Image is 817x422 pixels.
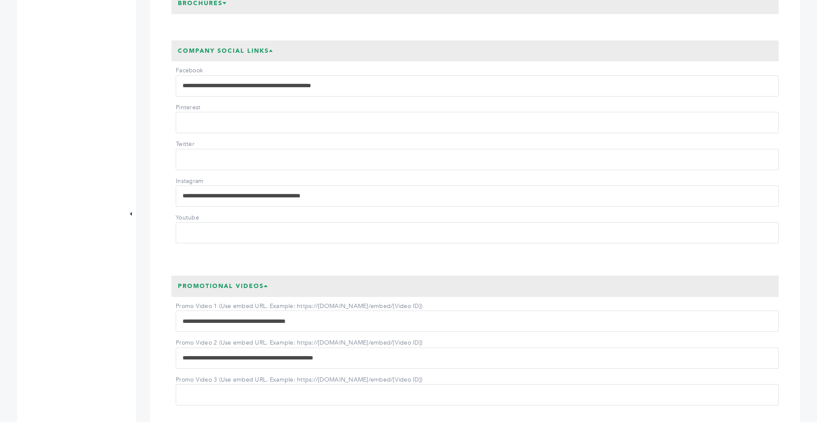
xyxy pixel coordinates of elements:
[171,40,280,62] h3: Company Social Links
[176,66,235,75] label: Facebook
[176,140,235,148] label: Twitter
[171,276,275,297] h3: Promotional Videos
[176,376,423,384] label: Promo Video 3 (Use embed URL. Example: https://[DOMAIN_NAME]/embed/[Video ID])
[176,177,235,185] label: Instagram
[176,302,423,311] label: Promo Video 1 (Use embed URL. Example: https://[DOMAIN_NAME]/embed/[Video ID])
[176,103,235,112] label: Pinterest
[176,339,423,347] label: Promo Video 2 (Use embed URL. Example: https://[DOMAIN_NAME]/embed/[Video ID])
[176,214,235,222] label: Youtube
